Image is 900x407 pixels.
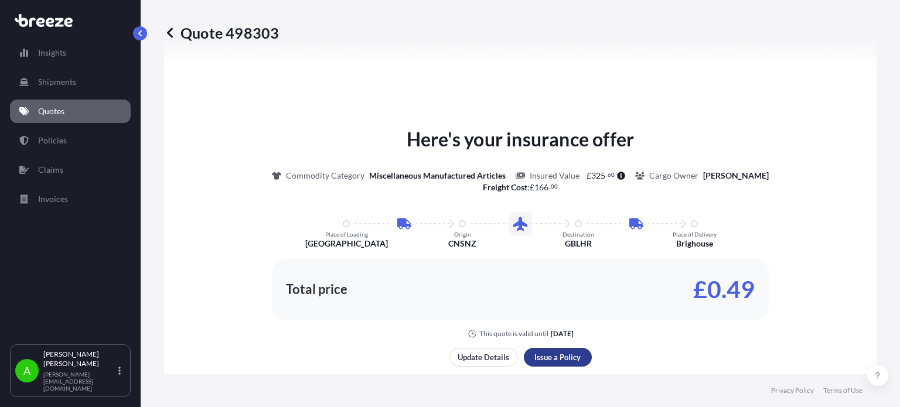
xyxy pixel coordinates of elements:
p: Miscellaneous Manufactured Articles [369,170,506,182]
p: Total price [286,283,347,295]
span: A [23,365,30,377]
p: £0.49 [693,280,755,299]
p: : [483,182,558,193]
p: Insured Value [530,170,579,182]
p: GBLHR [565,238,592,249]
a: Claims [10,158,131,182]
p: Policies [38,135,67,146]
span: 00 [551,184,558,189]
p: [DATE] [551,329,574,338]
p: Insights [38,47,66,59]
p: Update Details [458,351,509,363]
a: Terms of Use [823,386,862,395]
span: 325 [591,172,605,180]
p: This quote is valid until [479,329,548,338]
p: Destination [562,231,594,238]
p: Here's your insurance offer [407,125,634,153]
p: Cargo Owner [649,170,698,182]
p: Invoices [38,193,68,205]
button: Issue a Policy [524,348,592,367]
p: [GEOGRAPHIC_DATA] [305,238,388,249]
span: . [549,184,550,189]
a: Insights [10,41,131,64]
p: Issue a Policy [534,351,581,363]
button: Share quote via email [449,374,592,392]
p: CNSNZ [448,238,476,249]
p: Claims [38,164,63,176]
p: Shipments [38,76,76,88]
a: Quotes [10,100,131,123]
a: Policies [10,129,131,152]
span: £ [587,172,591,180]
p: Brighouse [676,238,713,249]
p: [PERSON_NAME][EMAIL_ADDRESS][DOMAIN_NAME] [43,371,116,392]
p: Place of Delivery [673,231,717,238]
p: Commodity Category [286,170,364,182]
p: Quotes [38,105,64,117]
p: Origin [454,231,471,238]
p: Quote 498303 [164,23,279,42]
p: [PERSON_NAME] [PERSON_NAME] [43,350,116,368]
span: £ [530,183,534,191]
a: Shipments [10,70,131,94]
span: . [606,173,607,177]
span: 60 [608,173,615,177]
b: Freight Cost [483,182,527,192]
a: Invoices [10,187,131,211]
a: Privacy Policy [771,386,814,395]
span: 166 [534,183,548,191]
p: [PERSON_NAME] [703,170,769,182]
p: Place of Loading [325,231,368,238]
button: Update Details [449,348,518,367]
